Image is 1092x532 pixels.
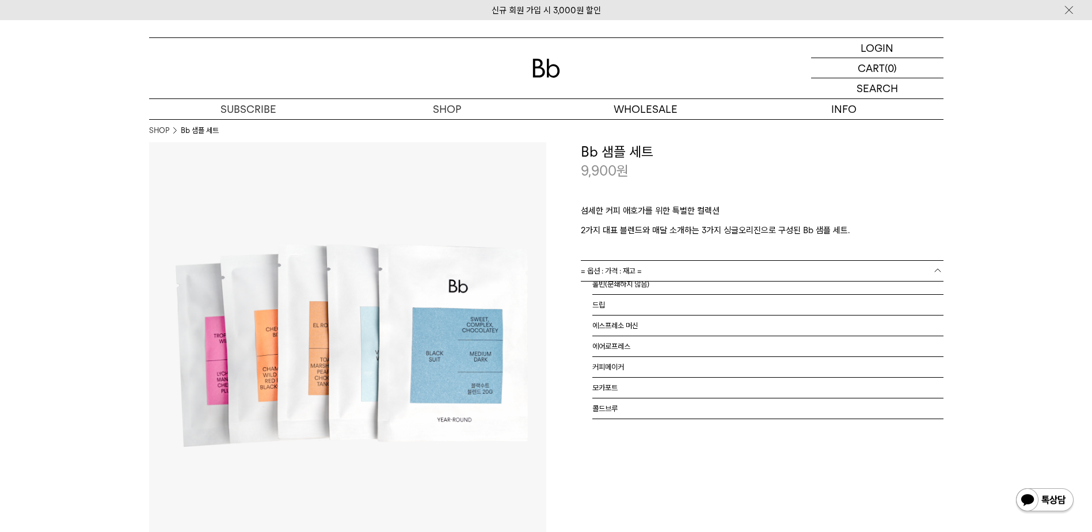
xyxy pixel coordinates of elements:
img: 로고 [532,59,560,78]
p: WHOLESALE [546,99,745,119]
li: 에어로프레스 [592,336,943,357]
p: 섬세한 커피 애호가를 위한 특별한 컬렉션 [581,204,943,223]
p: SEARCH [857,78,898,98]
a: 신규 회원 가입 시 3,000원 할인 [492,5,601,16]
p: INFO [745,99,943,119]
li: 커피메이커 [592,357,943,378]
img: 카카오톡 채널 1:1 채팅 버튼 [1015,487,1075,515]
li: 콜드브루 [592,398,943,419]
span: 원 [617,162,629,179]
p: 9,900 [581,161,629,181]
h3: Bb 샘플 세트 [581,142,943,162]
li: 모카포트 [592,378,943,398]
a: CART (0) [811,58,943,78]
p: 2가지 대표 블렌드와 매달 소개하는 3가지 싱글오리진으로 구성된 Bb 샘플 세트. [581,223,943,237]
li: 드립 [592,295,943,316]
li: Bb 샘플 세트 [181,125,219,136]
p: CART [858,58,885,78]
p: (0) [885,58,897,78]
a: SHOP [348,99,546,119]
a: SUBSCRIBE [149,99,348,119]
span: = 옵션 : 가격 : 재고 = [581,261,642,281]
li: 에스프레소 머신 [592,316,943,336]
a: LOGIN [811,38,943,58]
li: 홀빈(분쇄하지 않음) [592,274,943,295]
p: LOGIN [861,38,893,58]
a: SHOP [149,125,169,136]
